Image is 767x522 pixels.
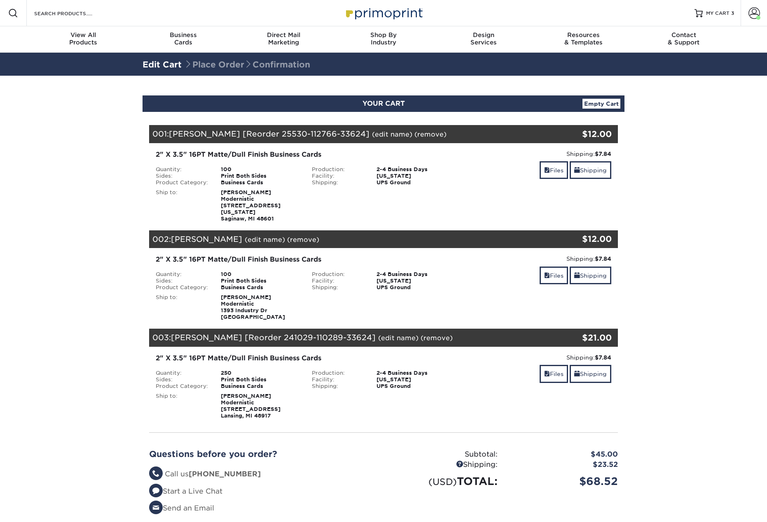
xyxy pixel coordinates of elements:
span: 3 [731,10,734,16]
div: Quantity: [150,166,215,173]
div: Sides: [150,278,215,284]
div: 002: [149,230,540,248]
span: [PERSON_NAME] [Reorder 25530-112766-33624] [169,129,369,138]
div: Shipping: [306,383,371,390]
div: 003: [149,329,540,347]
div: 2-4 Business Days [370,166,461,173]
div: Product Category: [150,284,215,291]
div: Subtotal: [383,449,504,460]
div: Production: [306,370,371,376]
span: View All [33,31,133,39]
strong: $7.84 [595,354,611,361]
div: Facility: [306,278,371,284]
div: Shipping: [468,255,611,263]
div: 2-4 Business Days [370,370,461,376]
a: (remove) [414,130,447,138]
img: Primoprint [342,4,425,22]
div: & Support [634,31,734,46]
div: [US_STATE] [370,173,461,179]
strong: [PERSON_NAME] Modernistic [STREET_ADDRESS][US_STATE] Saginaw, MI 48601 [221,189,281,222]
div: UPS Ground [370,284,461,291]
a: Files [540,267,568,284]
div: Quantity: [150,271,215,278]
div: Product Category: [150,179,215,186]
span: [PERSON_NAME] [171,234,242,244]
div: Sides: [150,173,215,179]
div: UPS Ground [370,383,461,390]
div: Product Category: [150,383,215,390]
span: shipping [574,371,580,377]
a: View AllProducts [33,26,133,53]
a: DesignServices [433,26,533,53]
div: Ship to: [150,294,215,320]
span: Resources [533,31,634,39]
div: 001: [149,125,540,143]
div: $12.00 [540,128,612,140]
a: Resources& Templates [533,26,634,53]
a: Contact& Support [634,26,734,53]
div: $12.00 [540,233,612,245]
div: Print Both Sides [215,278,306,284]
strong: [PERSON_NAME] Modernistic 1393 Industry Dr [GEOGRAPHIC_DATA] [221,294,285,320]
div: Business Cards [215,284,306,291]
a: BusinessCards [133,26,234,53]
a: Direct MailMarketing [234,26,334,53]
div: Ship to: [150,189,215,222]
div: Services [433,31,533,46]
span: shipping [574,272,580,279]
a: Shipping [570,267,611,284]
span: Place Order Confirmation [184,60,310,70]
a: (edit name) [378,334,419,342]
div: Business Cards [215,383,306,390]
a: Empty Cart [582,99,620,109]
span: Shop By [334,31,434,39]
a: Edit Cart [143,60,182,70]
div: 2" X 3.5" 16PT Matte/Dull Finish Business Cards [156,150,455,160]
div: Shipping: [306,179,371,186]
a: Shipping [570,365,611,383]
strong: $7.84 [595,255,611,262]
div: 100 [215,271,306,278]
div: Ship to: [150,393,215,419]
div: $23.52 [504,459,624,470]
a: Files [540,161,568,179]
div: Facility: [306,376,371,383]
div: $68.52 [504,473,624,489]
a: (remove) [421,334,453,342]
span: files [544,371,550,377]
div: 250 [215,370,306,376]
div: Products [33,31,133,46]
span: MY CART [706,10,730,17]
div: 100 [215,166,306,173]
div: Industry [334,31,434,46]
div: Production: [306,271,371,278]
div: Quantity: [150,370,215,376]
div: Print Both Sides [215,376,306,383]
div: Sides: [150,376,215,383]
div: UPS Ground [370,179,461,186]
div: 2" X 3.5" 16PT Matte/Dull Finish Business Cards [156,353,455,363]
small: (USD) [428,476,457,487]
div: Print Both Sides [215,173,306,179]
strong: $7.84 [595,151,611,157]
div: Shipping: [306,284,371,291]
a: Shop ByIndustry [334,26,434,53]
div: Production: [306,166,371,173]
strong: [PHONE_NUMBER] [189,470,261,478]
span: files [544,272,550,279]
div: [US_STATE] [370,376,461,383]
span: Design [433,31,533,39]
span: Contact [634,31,734,39]
h2: Questions before you order? [149,449,377,459]
div: $21.00 [540,332,612,344]
a: Send an Email [149,504,214,512]
div: Facility: [306,173,371,179]
span: Business [133,31,234,39]
span: YOUR CART [362,100,405,107]
span: Direct Mail [234,31,334,39]
span: [PERSON_NAME] [Reorder 241029-110289-33624] [171,333,376,342]
div: 2-4 Business Days [370,271,461,278]
div: [US_STATE] [370,278,461,284]
input: SEARCH PRODUCTS..... [33,8,114,18]
div: Business Cards [215,179,306,186]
